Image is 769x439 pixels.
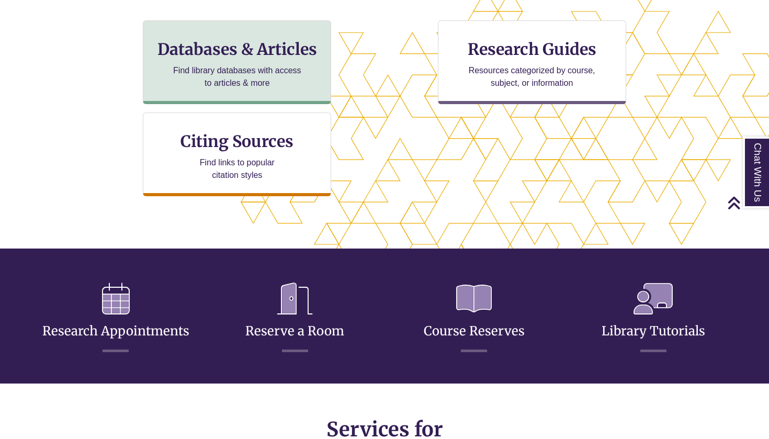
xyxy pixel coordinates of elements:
h3: Citing Sources [174,131,301,151]
a: Research Guides Resources categorized by course, subject, or information [438,20,626,104]
p: Resources categorized by course, subject, or information [463,64,600,89]
a: Databases & Articles Find library databases with access to articles & more [143,20,331,104]
h3: Databases & Articles [152,39,322,59]
h3: Research Guides [447,39,617,59]
a: Course Reserves [424,298,525,339]
a: Research Appointments [42,298,189,339]
p: Find links to popular citation styles [186,156,288,182]
a: Back to Top [727,196,766,210]
p: Find library databases with access to articles & more [169,64,306,89]
a: Library Tutorials [602,298,705,339]
a: Reserve a Room [245,298,344,339]
a: Citing Sources Find links to popular citation styles [143,112,331,196]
